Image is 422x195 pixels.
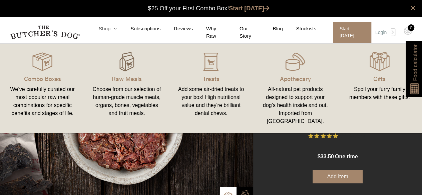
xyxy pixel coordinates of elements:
p: Raw Meals [93,74,161,83]
a: Reviews [160,25,193,33]
a: Login [374,22,395,43]
a: Start [DATE] [326,22,374,43]
a: close [411,4,415,12]
img: TBD_Cart-Empty.png [404,27,412,35]
a: Start [DATE] [229,5,270,12]
div: We’ve carefully curated our most popular raw meal combinations for specific benefits and stages o... [8,85,77,117]
a: Treats Add some air-dried treats to your box! High nutritional value and they're brilliant dental... [169,50,253,127]
div: Add some air-dried treats to your box! High nutritional value and they're brilliant dental chews. [177,85,245,117]
a: Subscriptions [117,25,160,33]
span: 33.50 [321,154,334,159]
img: TBD_build-A-Box_Hover.png [117,52,137,72]
div: All-natural pet products designed to support your dog’s health inside and out. Imported from [GEO... [261,85,330,125]
p: Apothecary [261,74,330,83]
span: Start [DATE] [333,22,371,43]
a: Gifts Spoil your furry family members with these gifts. [337,50,422,127]
a: Blog [260,25,283,33]
span: 24 Reviews [341,131,367,141]
a: Raw Meals Choose from our selection of human-grade muscle meats, organs, bones, vegetables and fr... [85,50,169,127]
a: Our Story [226,25,260,40]
div: 0 [408,24,414,31]
button: Add item [313,170,363,183]
a: Apothecary All-natural pet products designed to support your dog’s health inside and out. Importe... [253,50,338,127]
span: $ [318,154,321,159]
a: Combo Boxes We’ve carefully curated our most popular raw meal combinations for specific benefits ... [0,50,85,127]
a: Stockists [283,25,316,33]
p: Gifts [345,74,414,83]
a: Shop [85,25,117,33]
p: Combo Boxes [8,74,77,83]
a: Why Raw [193,25,226,40]
span: Food calculator [411,44,419,81]
div: Choose from our selection of human-grade muscle meats, organs, bones, vegetables and fruit meals. [93,85,161,117]
p: Treats [177,74,245,83]
button: Rated 4.8 out of 5 stars from 24 reviews. Jump to reviews. [308,131,367,141]
div: Spoil your furry family members with these gifts. [345,85,414,101]
span: one time [335,154,358,159]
